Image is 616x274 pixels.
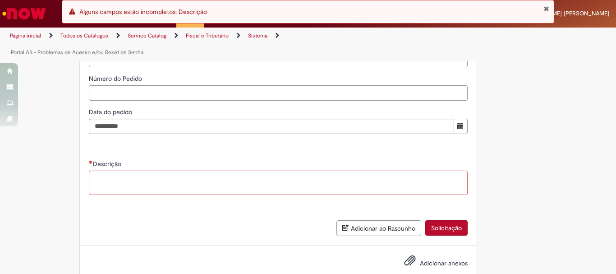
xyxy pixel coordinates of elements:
[93,160,123,168] span: Descrição
[79,8,207,16] span: Alguns campos estão incompletos: Descrição
[1,5,47,23] img: ServiceNow
[454,119,468,134] button: Mostrar calendário para Data do pedido
[336,220,421,236] button: Adicionar ao Rascunho
[7,28,404,61] ul: Trilhas de página
[248,32,267,39] a: Sistema
[516,9,609,17] span: [PERSON_NAME] [PERSON_NAME]
[128,32,166,39] a: Service Catalog
[60,32,108,39] a: Todos os Catálogos
[402,252,418,273] button: Adicionar anexos
[89,108,134,116] span: Data do pedido
[89,85,468,101] input: Número do Pedido
[89,74,144,83] span: Número do Pedido
[425,220,468,236] button: Solicitação
[89,171,468,195] textarea: Descrição
[186,32,229,39] a: Fiscal e Tributário
[89,160,93,164] span: Necessários
[11,49,143,56] a: Portal AS - Problemas de Acesso e/ou Reset de Senha
[10,32,41,39] a: Página inicial
[420,259,468,267] span: Adicionar anexos
[543,5,549,12] button: Fechar Notificação
[89,119,454,134] input: Data do pedido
